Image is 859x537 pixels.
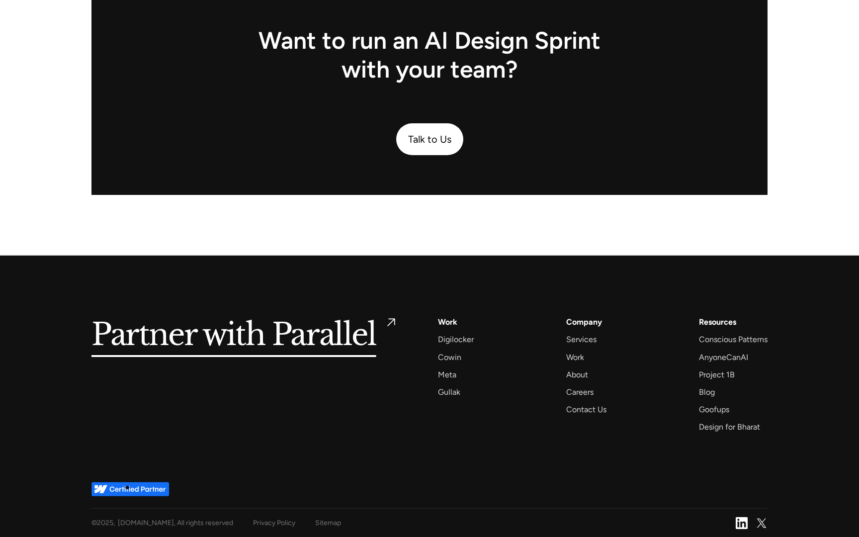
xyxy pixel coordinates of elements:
[699,420,760,434] a: Design for Bharat
[699,368,735,381] a: Project 1B
[438,385,460,399] a: Gullak
[91,517,233,529] div: © , [DOMAIN_NAME], All rights reserved
[253,517,295,529] a: Privacy Policy
[566,385,594,399] a: Careers
[566,333,597,346] a: Services
[566,351,584,364] a: Work
[699,385,715,399] a: Blog
[699,333,768,346] a: Conscious Patterns
[396,123,463,155] a: Talk to Us
[699,315,736,329] div: Resources
[699,403,729,416] a: Goofups
[258,26,601,84] h2: Want to run an AI Design Sprint with your team?
[438,333,474,346] a: Digilocker
[438,351,461,364] a: Cowin
[699,351,748,364] a: AnyoneCanAI
[566,368,588,381] a: About
[566,403,606,416] a: Contact Us
[91,315,376,356] h5: Partner with Parallel
[438,368,456,381] a: Meta
[566,315,602,329] a: Company
[438,315,457,329] a: Work
[97,519,113,527] span: 2025
[91,315,398,356] a: Partner with Parallel
[315,517,341,529] a: Sitemap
